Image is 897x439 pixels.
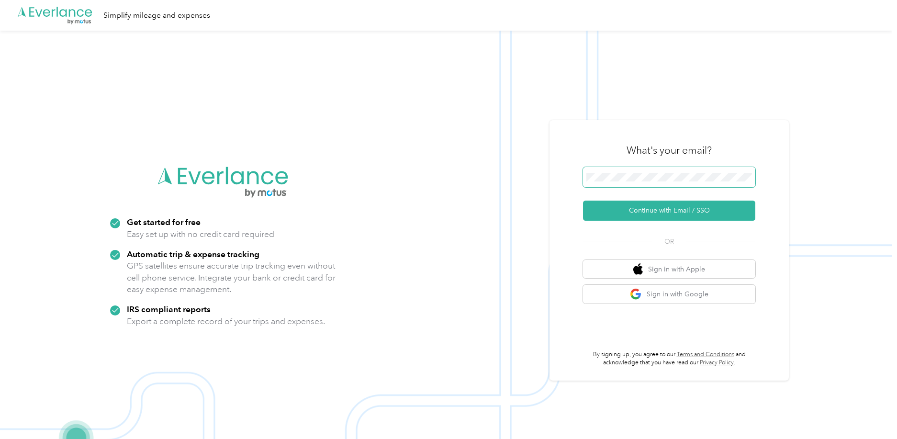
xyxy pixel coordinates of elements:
[583,350,755,367] p: By signing up, you agree to our and acknowledge that you have read our .
[677,351,734,358] a: Terms and Conditions
[103,10,210,22] div: Simplify mileage and expenses
[127,217,201,227] strong: Get started for free
[630,288,642,300] img: google logo
[652,236,686,247] span: OR
[127,260,336,295] p: GPS satellites ensure accurate trip tracking even without cell phone service. Integrate your bank...
[127,228,274,240] p: Easy set up with no credit card required
[633,263,643,275] img: apple logo
[127,304,211,314] strong: IRS compliant reports
[583,260,755,279] button: apple logoSign in with Apple
[700,359,734,366] a: Privacy Policy
[627,144,712,157] h3: What's your email?
[127,249,259,259] strong: Automatic trip & expense tracking
[583,201,755,221] button: Continue with Email / SSO
[583,285,755,304] button: google logoSign in with Google
[127,315,325,327] p: Export a complete record of your trips and expenses.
